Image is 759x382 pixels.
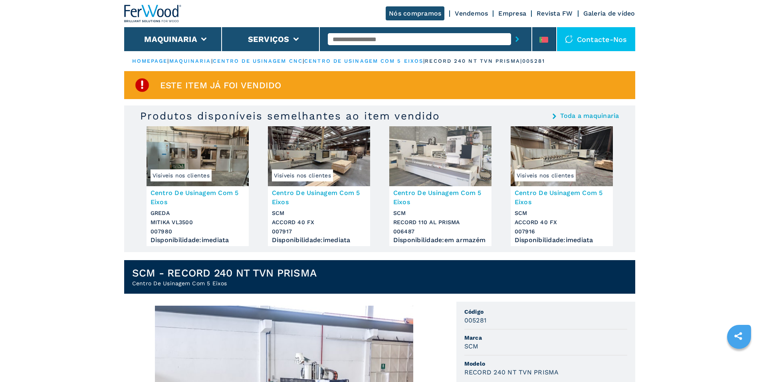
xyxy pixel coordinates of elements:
[583,10,635,17] a: Galeria de vídeo
[511,30,523,48] button: submit-button
[151,188,245,207] h3: Centro De Usinagem Com 5 Eixos
[134,77,150,93] img: SoldProduct
[132,58,168,64] a: HOMEPAGE
[557,27,635,51] div: Contacte-nos
[455,10,488,17] a: Vendemos
[515,188,609,207] h3: Centro De Usinagem Com 5 Eixos
[464,334,627,342] span: Marca
[464,360,627,368] span: Modelo
[393,238,488,242] div: Disponibilidade : em armazém
[464,342,479,351] h3: SCM
[393,188,488,207] h3: Centro De Usinagem Com 5 Eixos
[151,238,245,242] div: Disponibilidade : imediata
[272,169,333,181] span: Visíveis nos clientes
[211,58,213,64] span: |
[140,109,440,122] h3: Produtos disponíveis semelhantes ao item vendido
[248,34,289,44] button: Serviços
[393,209,488,236] h3: SCM RECORD 110 AL PRISMA 006487
[169,58,211,64] a: maquinaria
[464,308,627,316] span: Código
[725,346,753,376] iframe: Chat
[515,238,609,242] div: Disponibilidade : imediata
[464,368,559,377] h3: RECORD 240 NT TVN PRISMA
[522,58,545,65] p: 005281
[515,169,576,181] span: Visíveis nos clientes
[272,209,366,236] h3: SCM ACCORD 40 FX 007917
[425,58,522,65] p: record 240 nt tvn prisma |
[304,58,423,64] a: centro de usinagem com 5 eixos
[268,126,370,246] a: Centro De Usinagem Com 5 Eixos SCM ACCORD 40 FXVisíveis nos clientesCentro De Usinagem Com 5 Eixo...
[132,267,317,279] h1: SCM - RECORD 240 NT TVN PRISMA
[537,10,573,17] a: Revista FW
[151,169,212,181] span: Visíveis nos clientes
[272,188,366,207] h3: Centro De Usinagem Com 5 Eixos
[144,34,197,44] button: Maquinaria
[389,126,491,246] a: Centro De Usinagem Com 5 Eixos SCM RECORD 110 AL PRISMACentro De Usinagem Com 5 EixosSCMRECORD 11...
[498,10,526,17] a: Empresa
[565,35,573,43] img: Contacte-nos
[515,209,609,236] h3: SCM ACCORD 40 FX 007916
[386,6,444,20] a: Nós compramos
[147,126,249,186] img: Centro De Usinagem Com 5 Eixos GREDA MITIKA VL3500
[303,58,304,64] span: |
[511,126,613,186] img: Centro De Usinagem Com 5 Eixos SCM ACCORD 40 FX
[151,209,245,236] h3: GREDA MITIKA VL3500 007980
[728,326,748,346] a: sharethis
[213,58,303,64] a: centro de usinagem cnc
[160,81,281,90] span: Este item já foi vendido
[124,5,182,22] img: Ferwood
[560,113,619,119] a: Toda a maquinaria
[147,126,249,246] a: Centro De Usinagem Com 5 Eixos GREDA MITIKA VL3500Visíveis nos clientesCentro De Usinagem Com 5 E...
[272,238,366,242] div: Disponibilidade : imediata
[464,316,487,325] h3: 005281
[511,126,613,246] a: Centro De Usinagem Com 5 Eixos SCM ACCORD 40 FXVisíveis nos clientesCentro De Usinagem Com 5 Eixo...
[268,126,370,186] img: Centro De Usinagem Com 5 Eixos SCM ACCORD 40 FX
[423,58,425,64] span: |
[167,58,169,64] span: |
[132,279,317,287] h2: Centro De Usinagem Com 5 Eixos
[389,126,491,186] img: Centro De Usinagem Com 5 Eixos SCM RECORD 110 AL PRISMA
